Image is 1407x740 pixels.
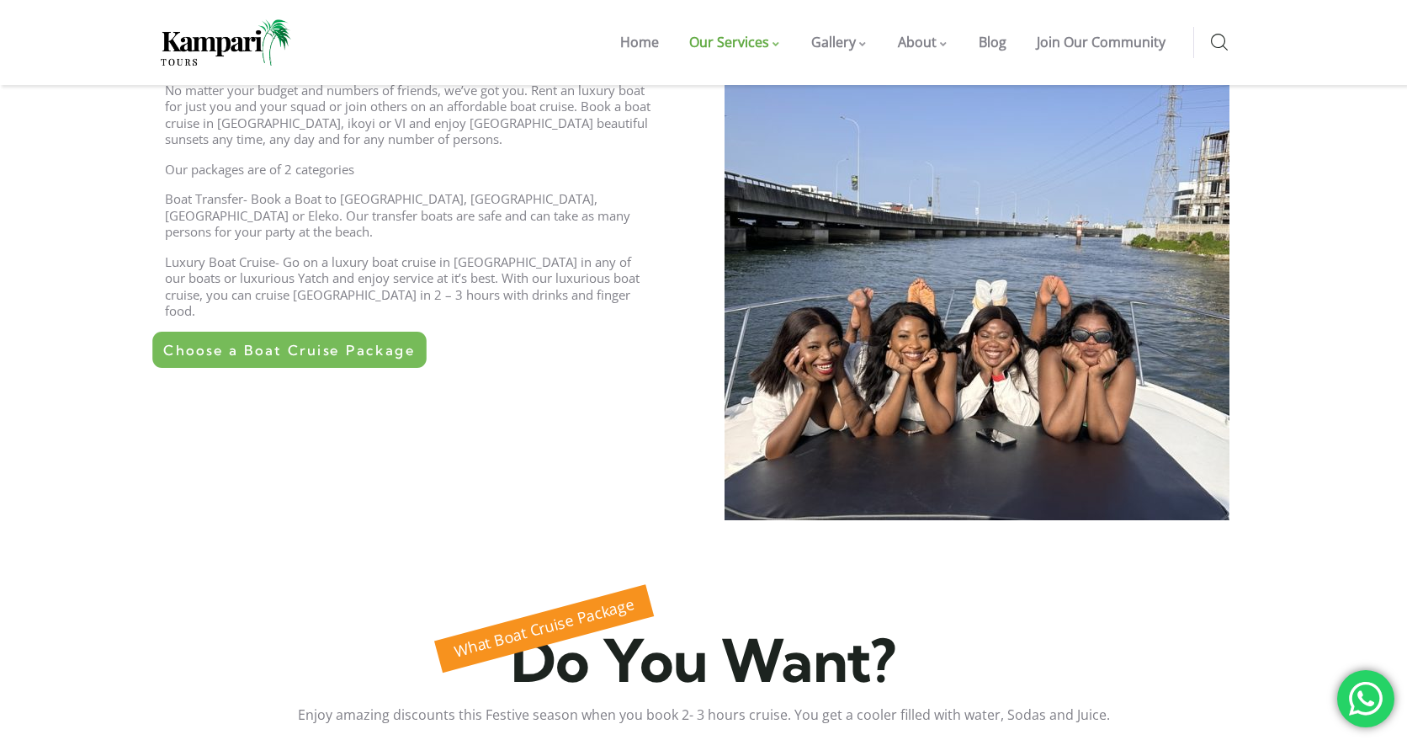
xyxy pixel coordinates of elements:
span: Our Services [689,33,769,51]
a: Choose a Boat Cruise Package [152,332,427,368]
p: Enjoy amazing discounts this Festive season when you book 2- 3 hours cruise. You get a cooler fil... [186,703,1221,727]
span: What Boat Cruise Package [452,594,636,661]
span: Gallery [811,33,856,51]
span: Choose a Boat Cruise Package [163,343,415,357]
span: About [898,33,937,51]
p: Luxury Boat Cruise- Go on a luxury boat cruise in [GEOGRAPHIC_DATA] in any of our boats or luxuri... [165,254,654,320]
span: Blog [979,33,1006,51]
span: Do You Want? [511,624,896,697]
p: No matter your budget and numbers of friends, we’ve got you. Rent an luxury boat for just you and... [165,83,654,148]
img: Home [161,19,291,66]
span: Join Our Community [1037,33,1165,51]
div: 'Get [1337,670,1394,727]
p: Boat Transfer- Book a Boat to [GEOGRAPHIC_DATA], [GEOGRAPHIC_DATA], [GEOGRAPHIC_DATA] or Eleko. O... [165,191,654,241]
img: Affordable boat cruise [725,66,1229,520]
p: Our packages are of 2 categories [165,162,654,178]
span: Home [620,33,659,51]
